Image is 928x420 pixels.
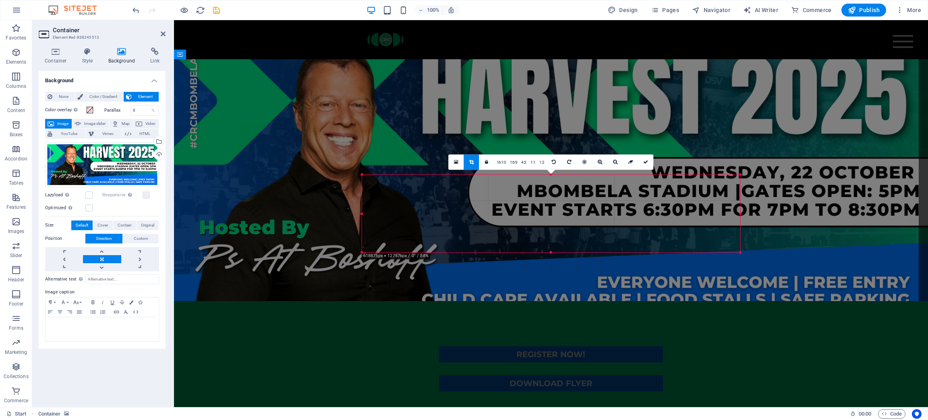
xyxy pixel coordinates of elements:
[72,119,109,129] button: Image slider
[85,92,121,102] span: Color / Gradient
[108,297,117,307] button: Underline (Ctrl+U)
[179,5,189,15] button: Click here to leave preview mode and continue editing
[608,6,638,14] span: Design
[46,297,58,307] button: Paragraph Format
[6,35,26,41] p: Favorites
[449,154,464,170] a: Select files from the file manager, stock photos, or upload file(s)
[6,409,27,419] a: Click to cancel selection. Double-click to open Pages
[131,5,141,15] button: undo
[788,4,835,17] button: Commerce
[118,220,132,230] span: Contain
[98,307,108,317] button: Ordered List
[850,409,872,419] h6: Session time
[848,6,880,14] span: Publish
[5,156,27,162] p: Accordion
[9,301,23,307] p: Footer
[195,5,205,15] button: reload
[55,129,83,139] span: YouTube
[692,6,730,14] span: Navigator
[4,373,28,380] p: Collections
[56,119,69,129] span: Image
[912,409,922,419] button: Usercentrics
[743,6,778,14] span: AI Writer
[122,129,159,139] button: HTML
[58,297,71,307] button: Font Family
[519,155,528,170] a: 4:3
[740,4,781,17] button: AI Writer
[447,6,455,14] i: On resize automatically adjust zoom level to fit chosen device.
[841,4,886,17] button: Publish
[124,92,159,102] button: Element
[45,203,85,213] label: Optimized
[45,105,85,115] label: Color overlay
[196,6,205,15] i: Reload page
[85,234,122,243] button: Direction
[9,325,23,331] p: Forms
[864,411,866,417] span: :
[65,307,75,317] button: Align Right
[39,48,76,64] h4: Container
[117,297,127,307] button: Strikethrough
[8,277,24,283] p: Header
[6,83,26,89] p: Columns
[133,119,159,129] button: Video
[104,108,130,112] label: Parallax
[648,4,682,17] button: Pages
[121,307,131,317] button: Clear Formatting
[98,297,108,307] button: Italic (Ctrl+I)
[10,131,23,138] p: Boxes
[362,253,430,260] div: 618875px × 127576px / 0° / 88%
[71,297,84,307] button: Font Size
[97,220,108,230] span: Cover
[75,92,123,102] button: Color / Gradient
[10,252,23,259] p: Slider
[537,155,547,170] a: 1:2
[562,154,577,170] a: Rotate right 90°
[791,6,832,14] span: Commerce
[134,234,148,243] span: Custom
[414,5,443,15] button: 100%
[592,154,608,170] a: Zoom in
[638,154,654,170] a: Confirm
[137,220,159,230] button: Original
[85,274,159,284] input: Alternative text...
[102,190,143,200] label: Responsive
[45,129,85,139] button: YouTube
[76,48,102,64] h4: Style
[605,4,641,17] button: Design
[45,287,159,297] label: Image caption
[55,92,72,102] span: None
[608,154,623,170] a: Zoom out
[127,297,136,307] button: Colors
[88,307,98,317] button: Unordered List
[123,234,159,243] button: Custom
[144,48,166,64] h4: Link
[528,155,538,170] a: 1:1
[147,106,159,115] div: %
[141,220,154,230] span: Original
[45,142,159,187] div: facebookbanners4-hzmLZ1bTuh85csrGQbED1g.png
[464,154,479,170] a: Crop mode
[45,119,72,129] button: Image
[53,27,166,34] h2: Container
[211,5,221,15] button: save
[689,4,733,17] button: Navigator
[878,409,905,419] button: Code
[88,297,98,307] button: Bold (Ctrl+B)
[134,129,156,139] span: HTML
[131,6,141,15] i: Undo: change_background_size (Ctrl+Z)
[71,220,93,230] button: Default
[45,92,75,102] button: None
[45,234,85,243] label: Position
[45,274,85,284] label: Alternative text
[110,119,133,129] button: Map
[495,155,508,170] a: 16:10
[46,307,55,317] button: Align Left
[96,129,119,139] span: Vimeo
[38,409,69,419] nav: breadcrumb
[8,228,25,235] p: Images
[479,154,495,170] a: Keep aspect ratio
[39,71,166,85] h4: Background
[577,154,592,170] a: Center
[113,220,136,230] button: Contain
